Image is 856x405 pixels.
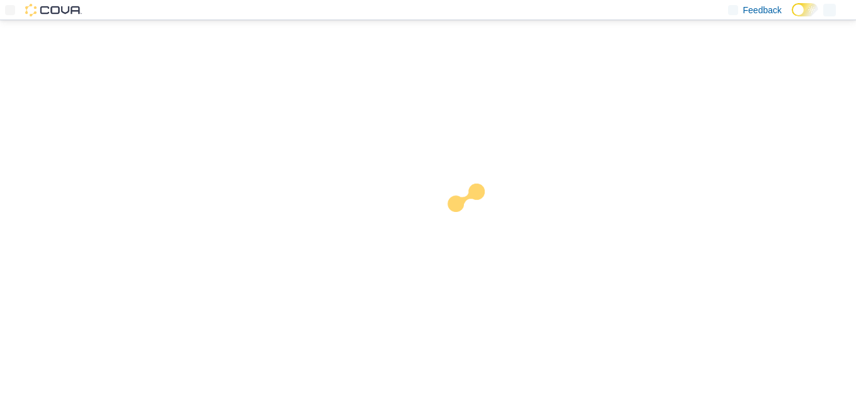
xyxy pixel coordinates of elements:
span: Dark Mode [792,16,792,17]
span: Feedback [743,4,782,16]
img: Cova [25,4,82,16]
input: Dark Mode [792,3,818,16]
img: cova-loader [428,174,523,269]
